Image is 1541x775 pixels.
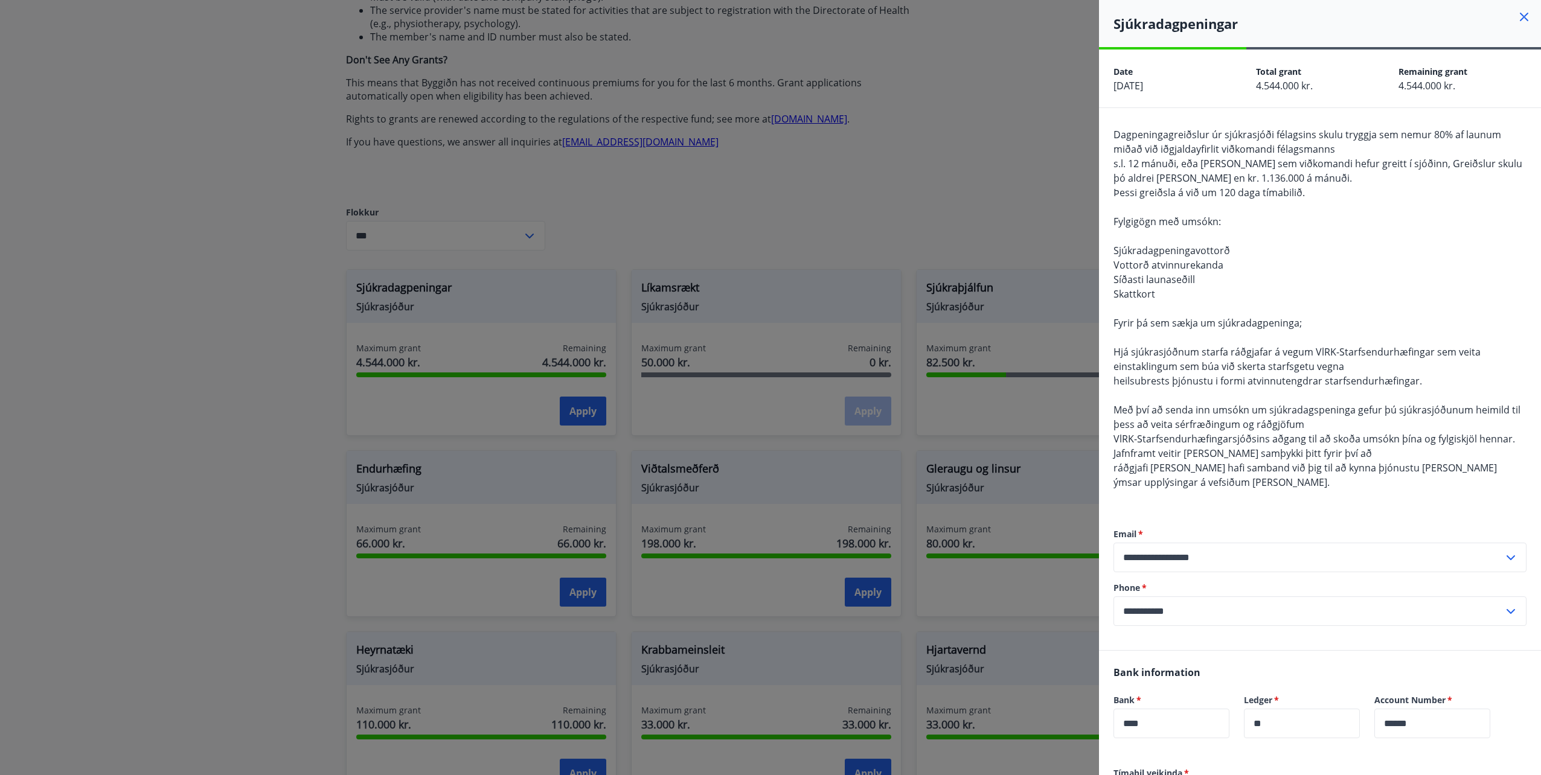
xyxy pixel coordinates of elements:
span: Fyrir þá sem sækja um sjúkradagpeninga; [1113,316,1302,330]
span: 4.544.000 kr. [1256,79,1313,92]
label: Ledger [1244,694,1360,706]
span: 4.544.000 kr. [1398,79,1455,92]
label: Bank [1113,694,1229,706]
span: Skattkort [1113,287,1155,301]
span: Dagpeningagreiðslur úr sjúkrasjóði félagsins skulu tryggja sem nemur 80% af launum miðað við iðgj... [1113,128,1501,156]
span: [DATE] [1113,79,1143,92]
span: VlRK-Starfsendurhæfingarsjóðsins aðgang til að skoða umsókn þína og fylgiskjöl hennar. Jafnframt ... [1113,432,1515,460]
span: Total grant [1256,66,1301,77]
span: Þessi greiðsla á við um 120 daga tímabilið. [1113,186,1305,199]
span: Fylgigögn með umsókn: [1113,215,1221,228]
span: Sjúkradagpeningavottorð [1113,244,1230,257]
h4: Sjúkradagpeningar [1113,14,1541,33]
span: ráðgjafi [PERSON_NAME] hafi samband við þig til að kynna þjónustu [PERSON_NAME] ýmsar upplýsingar... [1113,461,1497,489]
span: Date [1113,66,1133,77]
span: Remaining grant [1398,66,1467,77]
label: Email [1113,528,1527,540]
span: Síðasti launaseðill [1113,273,1195,286]
span: Hjá sjúkrasjóðnum starfa ráðgjafar á vegum VlRK-Starfsendurhæfingar sem veita einstaklingum sem b... [1113,345,1481,373]
span: Vottorð atvinnurekanda [1113,258,1223,272]
span: Með því að senda inn umsókn um sjúkradagspeninga gefur þú sjúkrasjóðunum heimild til þess að veit... [1113,403,1520,431]
span: s.l. 12 mánuði, eða [PERSON_NAME] sem viðkomandi hefur greitt í sjóðinn, Greiðslur skulu þó aldre... [1113,157,1522,185]
span: Bank information [1113,666,1200,679]
span: heilsubrests þjónustu i formi atvinnutengdrar starfsendurhæfingar. [1113,374,1422,387]
label: Phone [1113,582,1527,594]
label: Account Number [1374,694,1490,706]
